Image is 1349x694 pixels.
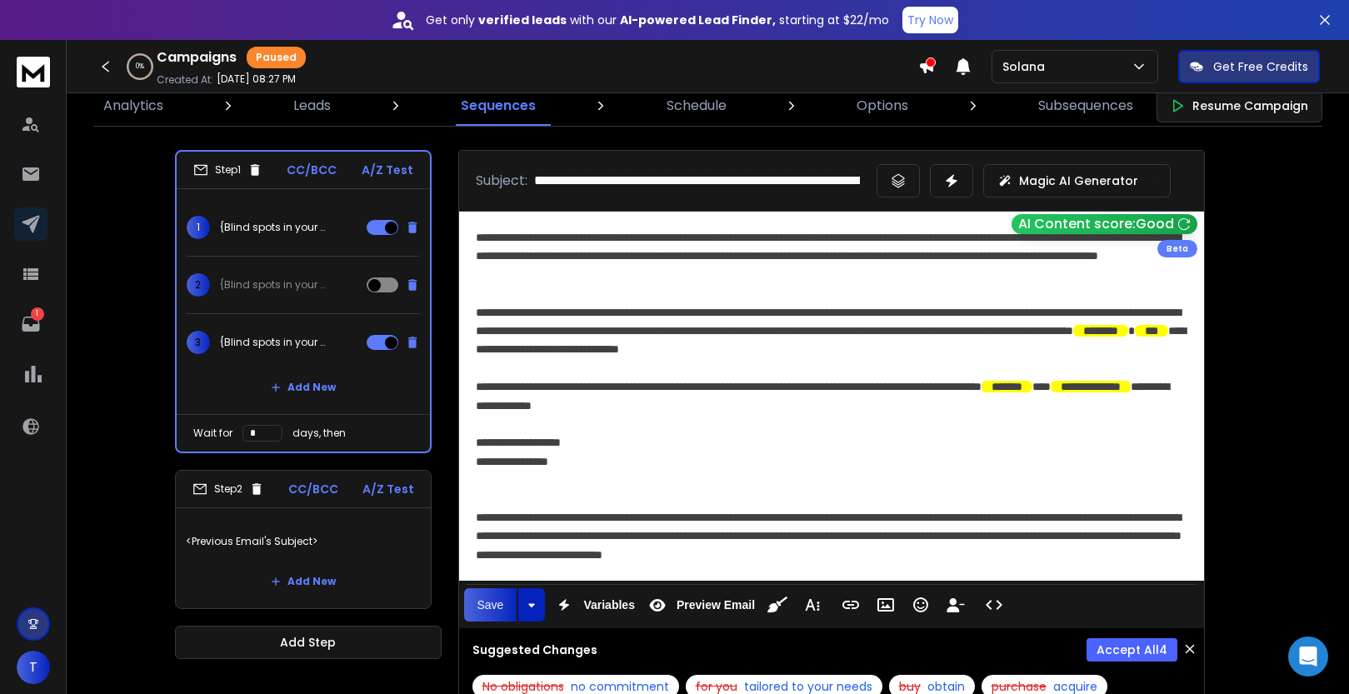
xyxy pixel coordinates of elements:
button: Add New [257,371,349,404]
button: Magic AI Generator [983,164,1171,197]
p: Subject: [476,171,527,191]
button: AI Content score:Good [1012,214,1197,234]
li: Step2CC/BCCA/Z Test<Previous Email's Subject>Add New [175,470,432,609]
button: Save [464,588,517,622]
p: Analytics [103,96,163,116]
p: Leads [293,96,331,116]
p: {Blind spots in your team’s results|Is your team missing targets?|Too many tools, not enough resu... [220,278,327,292]
p: {Blind spots in your team’s activities?|Is your team missing targets?|Too many tools, not enough ... [220,336,327,349]
li: Step1CC/BCCA/Z Test1{Blind spots in your team’s results|Is your team missing targets?|Too many to... [175,150,432,453]
button: Insert Image (Ctrl+P) [870,588,902,622]
a: Sequences [451,86,546,126]
span: Preview Email [673,598,758,612]
button: Insert Link (Ctrl+K) [835,588,867,622]
p: days, then [292,427,346,440]
p: Magic AI Generator [1019,172,1138,189]
p: {Blind spots in your team’s results|Is your team missing targets?|Too many tools, not enough resu... [220,221,327,234]
button: Try Now [902,7,958,33]
h1: Campaigns [157,47,237,67]
button: Resume Campaign [1157,89,1322,122]
a: 1 [14,307,47,341]
a: Subsequences [1028,86,1143,126]
button: Emoticons [905,588,937,622]
p: 0 % [136,62,144,72]
button: Variables [548,588,638,622]
button: Clean HTML [762,588,793,622]
strong: verified leads [478,12,567,28]
div: Beta [1157,240,1197,257]
a: Schedule [657,86,737,126]
button: More Text [797,588,828,622]
p: Subsequences [1038,96,1133,116]
p: Try Now [907,12,953,28]
p: Get only with our starting at $22/mo [426,12,889,28]
a: Leads [283,86,341,126]
button: Accept All4 [1087,638,1177,662]
p: CC/BCC [287,162,337,178]
button: Add New [257,565,349,598]
div: Open Intercom Messenger [1288,637,1328,677]
p: <Previous Email's Subject> [186,518,421,565]
button: Code View [978,588,1010,622]
p: 1 [31,307,44,321]
div: Step 2 [192,482,264,497]
p: Sequences [461,96,536,116]
span: 1 [187,216,210,239]
button: Preview Email [642,588,758,622]
p: Get Free Credits [1213,58,1308,75]
button: Get Free Credits [1178,50,1320,83]
p: [DATE] 08:27 PM [217,72,296,86]
p: Created At: [157,73,213,87]
p: CC/BCC [288,481,338,497]
p: Wait for [193,427,232,440]
p: A/Z Test [362,481,414,497]
p: A/Z Test [362,162,413,178]
a: Options [847,86,918,126]
button: Insert Unsubscribe Link [940,588,972,622]
span: 2 [187,273,210,297]
p: Solana [1002,58,1052,75]
button: Add Step [175,626,442,659]
div: Step 1 [193,162,262,177]
p: Options [857,96,908,116]
p: Schedule [667,96,727,116]
div: Paused [247,47,306,68]
h3: Suggested Changes [472,642,597,658]
span: Variables [580,598,638,612]
a: Analytics [93,86,173,126]
button: T [17,651,50,684]
strong: AI-powered Lead Finder, [620,12,776,28]
span: 3 [187,331,210,354]
img: logo [17,57,50,87]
